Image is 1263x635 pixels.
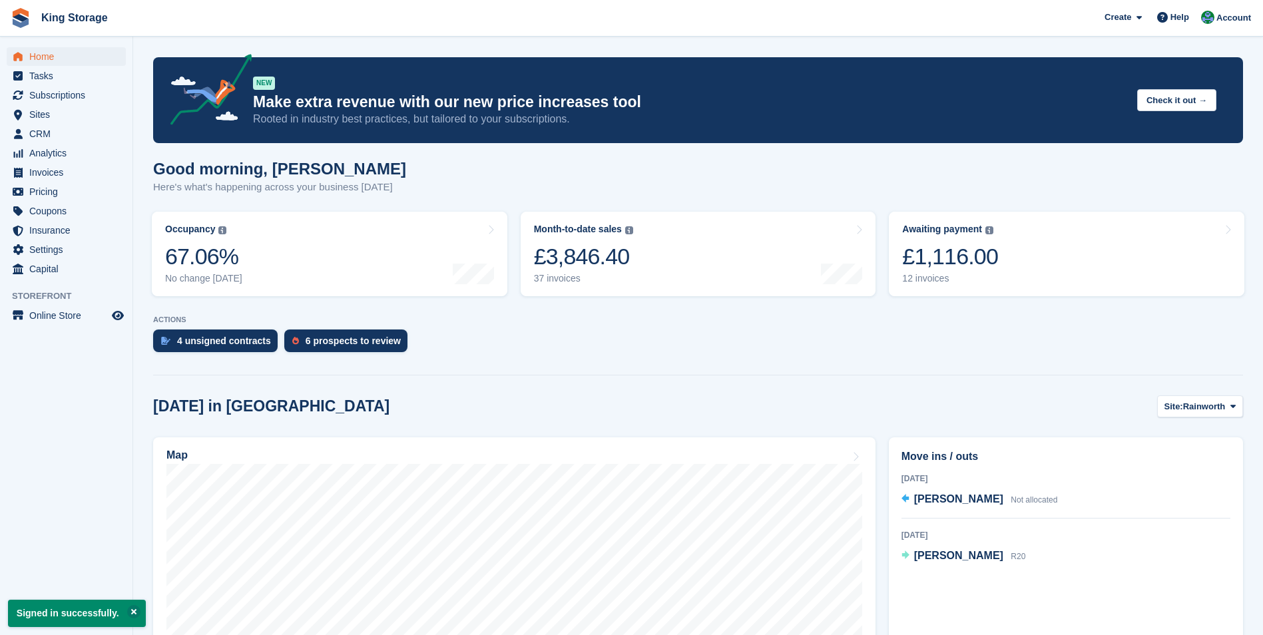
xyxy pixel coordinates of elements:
[914,493,1003,505] span: [PERSON_NAME]
[165,224,215,235] div: Occupancy
[7,144,126,162] a: menu
[165,273,242,284] div: No change [DATE]
[29,182,109,201] span: Pricing
[7,260,126,278] a: menu
[7,105,126,124] a: menu
[1216,11,1251,25] span: Account
[29,124,109,143] span: CRM
[153,397,389,415] h2: [DATE] in [GEOGRAPHIC_DATA]
[153,316,1243,324] p: ACTIONS
[7,67,126,85] a: menu
[153,329,284,359] a: 4 unsigned contracts
[29,67,109,85] span: Tasks
[902,224,982,235] div: Awaiting payment
[7,202,126,220] a: menu
[284,329,414,359] a: 6 prospects to review
[1137,89,1216,111] button: Check it out →
[253,93,1127,112] p: Make extra revenue with our new price increases tool
[7,240,126,259] a: menu
[161,337,170,345] img: contract_signature_icon-13c848040528278c33f63329250d36e43548de30e8caae1d1a13099fd9432cc5.svg
[7,124,126,143] a: menu
[534,224,622,235] div: Month-to-date sales
[166,449,188,461] h2: Map
[29,306,109,325] span: Online Store
[7,221,126,240] a: menu
[253,77,275,90] div: NEW
[902,243,998,270] div: £1,116.00
[253,112,1127,126] p: Rooted in industry best practices, but tailored to your subscriptions.
[1011,552,1025,561] span: R20
[29,221,109,240] span: Insurance
[159,54,252,130] img: price-adjustments-announcement-icon-8257ccfd72463d97f412b2fc003d46551f7dbcb40ab6d574587a9cd5c0d94...
[534,273,633,284] div: 37 invoices
[1183,400,1226,413] span: Rainworth
[1011,495,1057,505] span: Not allocated
[985,226,993,234] img: icon-info-grey-7440780725fd019a000dd9b08b2336e03edf1995a4989e88bcd33f0948082b44.svg
[292,337,299,345] img: prospect-51fa495bee0391a8d652442698ab0144808aea92771e9ea1ae160a38d050c398.svg
[29,260,109,278] span: Capital
[29,105,109,124] span: Sites
[110,308,126,323] a: Preview store
[901,449,1230,465] h2: Move ins / outs
[1105,11,1131,24] span: Create
[12,290,132,303] span: Storefront
[29,240,109,259] span: Settings
[153,180,406,195] p: Here's what's happening across your business [DATE]
[152,212,507,296] a: Occupancy 67.06% No change [DATE]
[521,212,876,296] a: Month-to-date sales £3,846.40 37 invoices
[306,335,401,346] div: 6 prospects to review
[218,226,226,234] img: icon-info-grey-7440780725fd019a000dd9b08b2336e03edf1995a4989e88bcd33f0948082b44.svg
[1157,395,1243,417] button: Site: Rainworth
[29,202,109,220] span: Coupons
[7,306,126,325] a: menu
[901,529,1230,541] div: [DATE]
[7,86,126,105] a: menu
[7,163,126,182] a: menu
[901,473,1230,485] div: [DATE]
[1201,11,1214,24] img: John King
[901,548,1026,565] a: [PERSON_NAME] R20
[153,160,406,178] h1: Good morning, [PERSON_NAME]
[534,243,633,270] div: £3,846.40
[165,243,242,270] div: 67.06%
[11,8,31,28] img: stora-icon-8386f47178a22dfd0bd8f6a31ec36ba5ce8667c1dd55bd0f319d3a0aa187defe.svg
[29,86,109,105] span: Subscriptions
[7,182,126,201] a: menu
[8,600,146,627] p: Signed in successfully.
[29,144,109,162] span: Analytics
[625,226,633,234] img: icon-info-grey-7440780725fd019a000dd9b08b2336e03edf1995a4989e88bcd33f0948082b44.svg
[36,7,113,29] a: King Storage
[29,47,109,66] span: Home
[29,163,109,182] span: Invoices
[914,550,1003,561] span: [PERSON_NAME]
[7,47,126,66] a: menu
[902,273,998,284] div: 12 invoices
[889,212,1244,296] a: Awaiting payment £1,116.00 12 invoices
[901,491,1058,509] a: [PERSON_NAME] Not allocated
[1170,11,1189,24] span: Help
[177,335,271,346] div: 4 unsigned contracts
[1164,400,1183,413] span: Site:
